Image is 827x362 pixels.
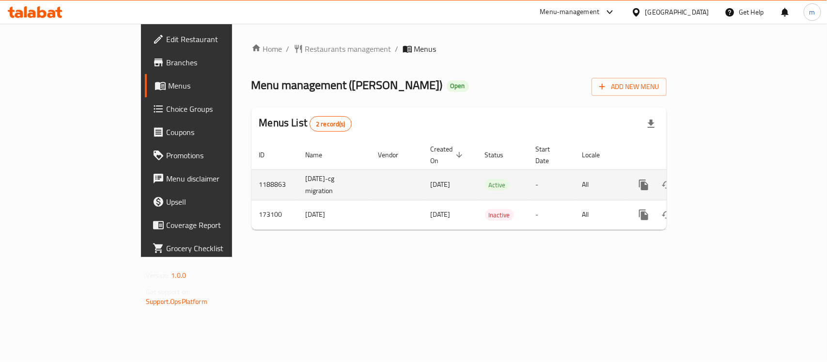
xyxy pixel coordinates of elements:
div: Export file [640,112,663,136]
a: Choice Groups [145,97,279,121]
a: Grocery Checklist [145,237,279,260]
span: Version: [146,269,170,282]
span: Menus [168,80,271,91]
a: Edit Restaurant [145,28,279,51]
button: more [632,173,655,196]
span: Branches [166,57,271,68]
a: Menu disclaimer [145,167,279,190]
a: Support.OpsPlatform [146,295,207,308]
td: [DATE]-cg migration [298,169,371,200]
span: Open [447,82,469,90]
li: / [395,43,399,55]
h2: Menus List [259,116,352,132]
a: Promotions [145,144,279,167]
span: 2 record(s) [310,120,351,129]
div: Total records count [310,116,352,132]
td: [DATE] [298,200,371,229]
span: Menu disclaimer [166,173,271,184]
td: All [575,200,624,229]
span: Locale [582,149,613,161]
span: Choice Groups [166,103,271,115]
span: Grocery Checklist [166,242,271,254]
button: Change Status [655,173,679,196]
button: more [632,203,655,226]
a: Coverage Report [145,213,279,237]
span: Promotions [166,150,271,161]
span: Restaurants management [305,43,391,55]
span: ID [259,149,278,161]
span: Status [485,149,516,161]
a: Restaurants management [294,43,391,55]
span: [DATE] [431,178,451,191]
span: Coupons [166,126,271,138]
a: Menus [145,74,279,97]
span: Get support on: [146,286,190,298]
span: Name [306,149,335,161]
span: Edit Restaurant [166,33,271,45]
span: Created On [431,143,466,166]
td: All [575,169,624,200]
button: Add New Menu [592,78,667,96]
td: - [528,200,575,229]
span: Active [485,180,510,191]
span: 1.0.0 [171,269,186,282]
span: [DATE] [431,208,451,221]
div: Open [447,80,469,92]
span: Add New Menu [599,81,659,93]
a: Coupons [145,121,279,144]
a: Upsell [145,190,279,213]
nav: breadcrumb [251,43,667,55]
span: Coverage Report [166,219,271,231]
span: Menu management ( [PERSON_NAME] ) [251,74,443,96]
th: Actions [624,140,733,170]
span: Upsell [166,196,271,208]
button: Change Status [655,203,679,226]
span: Menus [414,43,437,55]
div: Menu-management [540,6,600,18]
div: Inactive [485,209,514,221]
div: [GEOGRAPHIC_DATA] [645,7,709,17]
td: - [528,169,575,200]
a: Branches [145,51,279,74]
span: Start Date [536,143,563,166]
table: enhanced table [251,140,733,230]
li: / [286,43,290,55]
span: Inactive [485,210,514,221]
span: m [810,7,815,17]
span: Vendor [378,149,411,161]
